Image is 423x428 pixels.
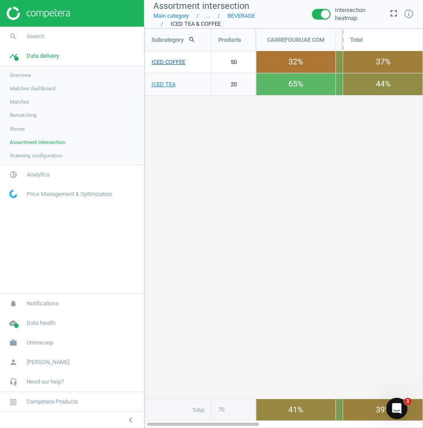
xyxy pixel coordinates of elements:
i: person [5,354,22,371]
div: 60% [336,73,415,95]
div: 39% [343,399,423,420]
span: Notifications [27,300,59,308]
a: ... [189,12,210,20]
div: CARREFOURUAE COM [256,29,335,51]
i: notifications [5,295,22,312]
img: wGWNvw8QSZomAAAAABJRU5ErkJggg== [9,190,17,198]
button: chevron_left [120,414,142,426]
span: Stores [10,125,25,132]
button: search [184,32,200,47]
div: 44% [343,73,423,95]
span: Rematching [10,112,37,119]
span: Analytics [27,171,50,179]
div: 70 [211,399,255,420]
div: 65% [256,73,335,95]
span: Overview [10,72,31,79]
i: pie_chart_outlined [5,166,22,183]
img: ajHJNr6hYgQAAAAASUVORK5CYII= [7,7,70,20]
div: 51 % [336,399,415,420]
i: chevron_left [125,415,136,425]
span: Assortment intersection [153,0,249,11]
i: work [5,334,22,351]
i: timeline [5,48,22,64]
span: Price Management & Optimization [27,190,112,198]
span: Assortment intersection [10,139,65,146]
div: 48% [336,51,415,73]
div: 41 % [256,399,335,420]
i: fullscreen [388,8,399,19]
a: info_outline [403,8,414,20]
i: cloud_done [5,315,22,332]
a: 20 [211,73,255,96]
span: 1 [404,398,411,405]
a: BEVERAGE [210,12,255,20]
a: 50 [211,51,255,73]
span: Need our help? [27,378,64,386]
div: GCC LULUHYPERMARKET COM [336,29,415,51]
span: Data health [27,319,56,327]
span: Matches [10,98,29,105]
span: [PERSON_NAME] [27,358,69,366]
div: Products [211,29,255,51]
div: Total [145,399,211,421]
div: Total [343,29,423,51]
span: Scanning configuration [10,152,62,159]
span: Search [27,32,44,40]
span: Intersection heatmap [335,6,382,22]
a: ICED TEA [145,73,211,96]
a: ICED TEA & COFFEE [153,20,221,28]
span: Data delivery [27,52,59,60]
iframe: Intercom live chat [386,398,407,419]
span: Matches dashboard [10,85,56,92]
i: search [5,28,22,45]
a: Main category [153,12,189,20]
div: 37% [343,51,423,73]
i: info_outline [403,8,414,19]
a: ICED COFFEE [145,51,211,73]
div: Subcategory [145,29,211,51]
span: Competera Products [27,398,78,406]
span: Unioncoop [27,339,53,347]
i: headset_mic [5,373,22,390]
div: 32% [256,51,335,73]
